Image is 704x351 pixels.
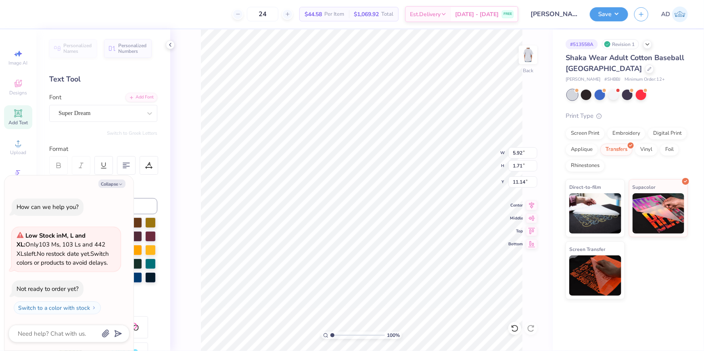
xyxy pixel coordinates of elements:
button: Switch to Greek Letters [107,130,157,136]
span: AD [661,10,670,19]
div: Transfers [600,144,633,156]
div: Back [523,67,533,74]
span: Per Item [324,10,344,19]
button: Save [590,7,628,21]
span: [DATE] - [DATE] [455,10,499,19]
div: Print Type [566,111,688,121]
div: Add Font [125,93,157,102]
span: Bottom [508,241,523,247]
div: Not ready to order yet? [17,285,79,293]
span: Middle [508,215,523,221]
div: Rhinestones [566,160,605,172]
img: Aldro Dalugdog [672,6,688,22]
span: Add Text [8,119,28,126]
div: Format [49,144,158,154]
img: Supacolor [633,193,685,234]
img: Screen Transfer [569,255,621,296]
div: Screen Print [566,127,605,140]
span: Shaka Wear Adult Cotton Baseball [GEOGRAPHIC_DATA] [566,53,684,73]
div: Digital Print [648,127,687,140]
span: Direct-to-film [569,183,601,191]
span: Top [508,228,523,234]
span: Minimum Order: 12 + [625,76,665,83]
strong: Low Stock in M, L and XL : [17,232,86,249]
img: Back [520,47,536,63]
span: Image AI [9,60,28,66]
span: Total [381,10,393,19]
span: [PERSON_NAME] [566,76,600,83]
span: FREE [503,11,512,17]
div: # 513558A [566,39,598,49]
div: Revision 1 [602,39,639,49]
span: Personalized Numbers [118,43,147,54]
span: $1,069.92 [354,10,379,19]
a: AD [661,6,688,22]
input: – – [247,7,278,21]
img: Direct-to-film [569,193,621,234]
span: No restock date yet. [37,250,90,258]
label: Font [49,93,61,102]
span: Designs [9,90,27,96]
div: How can we help you? [17,203,79,211]
span: $44.58 [305,10,322,19]
span: # SHBBJ [604,76,620,83]
img: Switch to a color with stock [92,305,96,310]
span: 100 % [387,332,400,339]
div: Applique [566,144,598,156]
span: Est. Delivery [410,10,441,19]
button: Switch to a color with stock [14,301,101,314]
div: Embroidery [607,127,646,140]
div: Text Tool [49,74,157,85]
span: Screen Transfer [569,245,606,253]
div: Foil [660,144,679,156]
span: Supacolor [633,183,656,191]
button: Collapse [98,180,125,188]
span: Center [508,203,523,208]
span: Personalized Names [63,43,92,54]
span: Only 103 Ms, 103 Ls and 442 XLs left. Switch colors or products to avoid delays. [17,232,109,267]
div: Vinyl [635,144,658,156]
span: Upload [10,149,26,156]
input: Untitled Design [524,6,584,22]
